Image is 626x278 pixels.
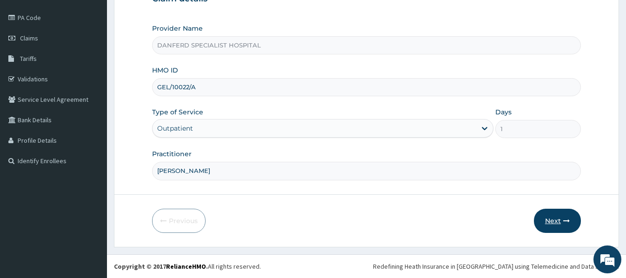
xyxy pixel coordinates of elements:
[20,54,37,63] span: Tariffs
[534,209,581,233] button: Next
[157,124,193,133] div: Outpatient
[152,24,203,33] label: Provider Name
[373,262,619,271] div: Redefining Heath Insurance in [GEOGRAPHIC_DATA] using Telemedicine and Data Science!
[152,78,580,96] input: Enter HMO ID
[20,34,38,42] span: Claims
[152,107,203,117] label: Type of Service
[495,107,512,117] label: Days
[152,162,580,180] input: Enter Name
[152,66,178,75] label: HMO ID
[107,254,626,278] footer: All rights reserved.
[166,262,206,271] a: RelianceHMO
[152,149,192,159] label: Practitioner
[152,209,206,233] button: Previous
[114,262,208,271] strong: Copyright © 2017 .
